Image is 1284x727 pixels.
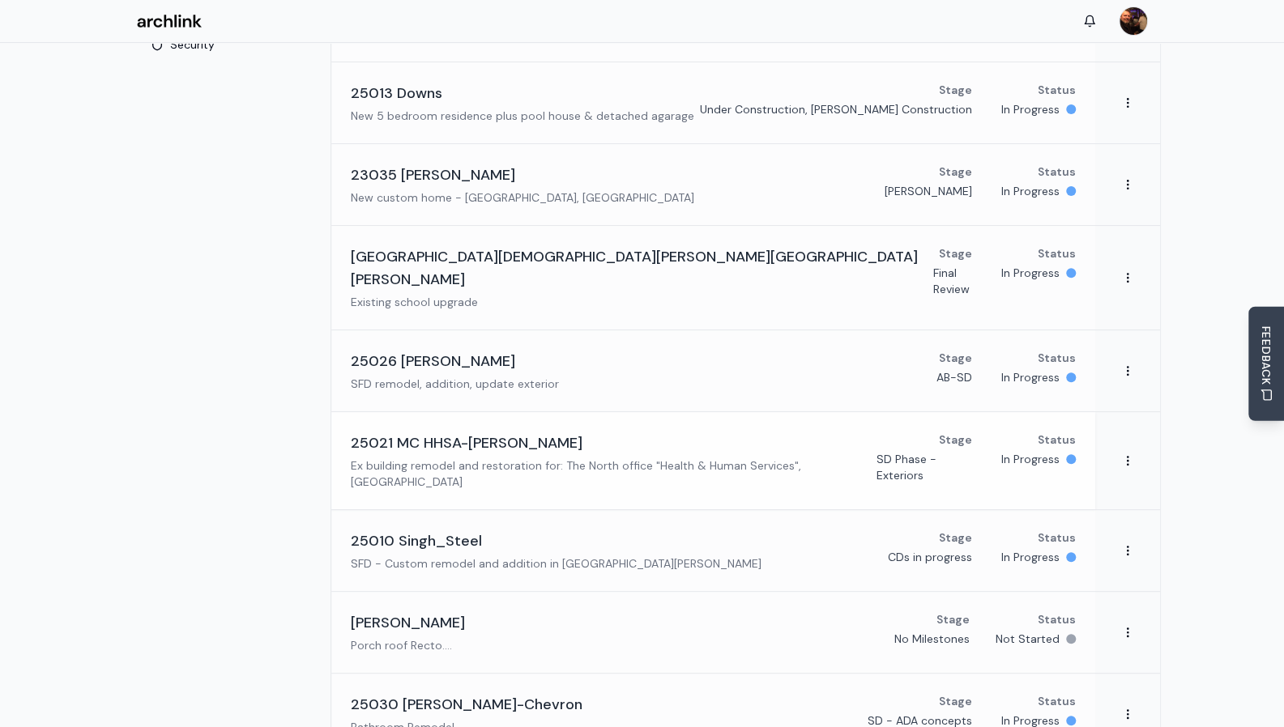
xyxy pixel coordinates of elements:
button: Send Feedback [1248,307,1284,421]
p: Stage [939,82,972,98]
h3: 25013 Downs [351,82,442,104]
p: Stage [939,529,972,546]
p: Status [1038,82,1076,98]
p: New custom home - [GEOGRAPHIC_DATA], [GEOGRAPHIC_DATA] [351,189,694,206]
p: Stage [936,611,970,627]
p: Final Review [932,265,971,297]
p: SFD remodel, addition, update exterior [351,376,559,392]
p: In Progress [1001,369,1060,385]
h3: 25026 [PERSON_NAME] [351,350,515,372]
a: Security [137,38,318,55]
p: Status [1038,611,1076,627]
a: [PERSON_NAME]Porch roof Recto....StageNo MilestonesStatusNot Started [331,592,1095,673]
p: Status [1038,164,1076,180]
p: In Progress [1001,549,1060,565]
p: Under Construction, [PERSON_NAME] Construction [700,101,972,117]
p: Status [1038,693,1076,709]
img: Archlink [137,15,202,28]
p: Stage [939,350,972,366]
p: SD Phase - Exteriors [877,451,972,483]
h3: [PERSON_NAME] [351,611,465,634]
h3: 25010 Singh_Steel [351,529,482,552]
p: AB-SD [936,369,972,385]
p: [PERSON_NAME] [885,183,972,199]
p: No Milestones [894,631,970,647]
p: Status [1038,529,1076,546]
p: SFD - Custom remodel and addition in [GEOGRAPHIC_DATA][PERSON_NAME] [351,555,761,572]
p: Stage [939,432,972,448]
p: Status [1038,245,1076,261]
img: MARC JONES [1120,7,1147,35]
a: [GEOGRAPHIC_DATA][DEMOGRAPHIC_DATA][PERSON_NAME][GEOGRAPHIC_DATA][PERSON_NAME]Existing school upg... [331,226,1095,329]
h3: [GEOGRAPHIC_DATA][DEMOGRAPHIC_DATA][PERSON_NAME][GEOGRAPHIC_DATA][PERSON_NAME] [351,245,933,291]
p: Status [1038,432,1076,448]
h3: 25030 [PERSON_NAME]-Chevron [351,693,582,716]
p: Stage [939,245,972,261]
p: In Progress [1001,101,1060,117]
a: 23035 [PERSON_NAME]New custom home - [GEOGRAPHIC_DATA], [GEOGRAPHIC_DATA]Stage[PERSON_NAME]Status... [331,144,1095,225]
p: In Progress [1001,265,1060,281]
p: In Progress [1001,451,1060,467]
a: 25026 [PERSON_NAME]SFD remodel, addition, update exteriorStageAB-SDStatusIn Progress [331,330,1095,411]
a: 25010 Singh_SteelSFD - Custom remodel and addition in [GEOGRAPHIC_DATA][PERSON_NAME]StageCDs in p... [331,510,1095,591]
p: Ex building remodel and restoration for: The North office "Health & Human Services", [GEOGRAPHIC_... [351,457,877,490]
h3: 25021 MC HHSA-[PERSON_NAME] [351,432,582,454]
p: Porch roof Recto.... [351,637,465,653]
p: CDs in progress [888,549,972,565]
p: Existing school upgrade [351,294,933,310]
p: Not Started [996,631,1060,647]
a: 25013 DownsNew 5 bedroom residence plus pool house & detached agarageStageUnder Construction, [PE... [331,62,1095,143]
p: In Progress [1001,183,1060,199]
p: Stage [939,164,972,180]
button: Security [137,30,318,59]
p: Stage [939,693,972,709]
span: FEEDBACK [1258,326,1274,385]
h3: 23035 [PERSON_NAME] [351,164,515,186]
p: Status [1038,350,1076,366]
a: 25021 MC HHSA-[PERSON_NAME]Ex building remodel and restoration for: The North office "Health & Hu... [331,412,1095,509]
p: New 5 bedroom residence plus pool house & detached agarage [351,108,694,124]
